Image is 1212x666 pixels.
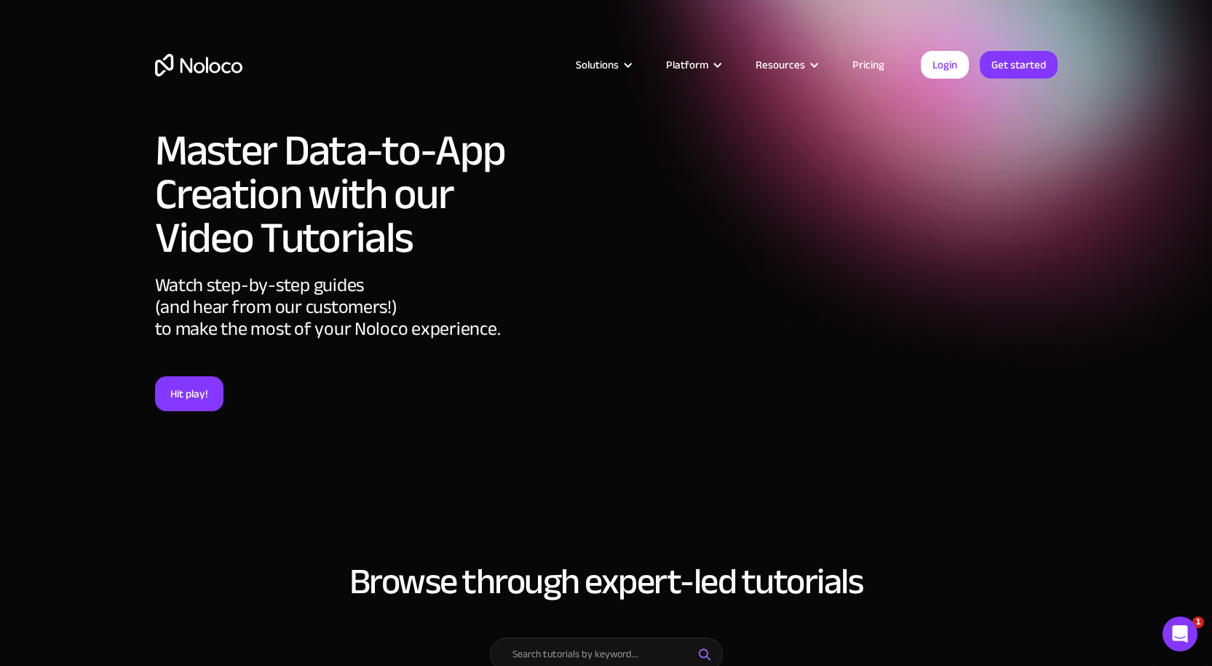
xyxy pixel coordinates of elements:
a: home [155,54,242,76]
h1: Master Data-to-App Creation with our Video Tutorials [155,129,523,260]
div: Open Intercom Messenger [1163,617,1197,651]
div: Solutions [558,55,648,74]
div: Resources [737,55,834,74]
div: Watch step-by-step guides (and hear from our customers!) to make the most of your Noloco experience. [155,274,523,376]
div: Resources [756,55,805,74]
iframe: Introduction to Noloco ┃No Code App Builder┃Create Custom Business Tools Without Code┃ [537,124,1058,416]
h2: Browse through expert-led tutorials [155,562,1058,601]
a: Hit play! [155,376,223,411]
a: Get started [980,51,1058,79]
a: Pricing [834,55,903,74]
a: Login [921,51,969,79]
div: Solutions [576,55,619,74]
span: 1 [1192,617,1204,628]
div: Platform [666,55,708,74]
div: Platform [648,55,737,74]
